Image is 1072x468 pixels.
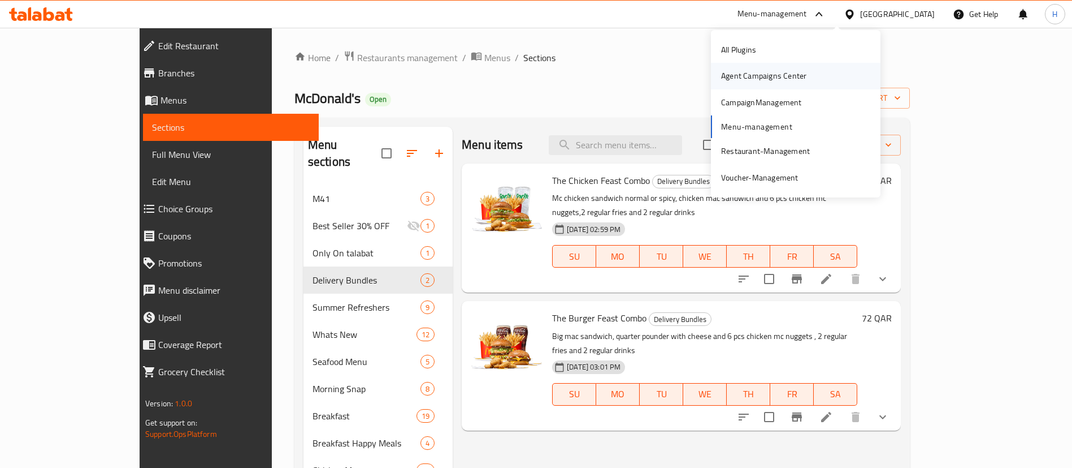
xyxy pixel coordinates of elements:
[727,245,770,268] button: TH
[416,328,435,341] div: items
[653,175,714,188] span: Delivery Bundles
[420,246,435,260] div: items
[601,386,635,402] span: MO
[158,365,310,379] span: Grocery Checklist
[145,396,173,411] span: Version:
[313,328,416,341] span: Whats New
[775,248,809,265] span: FR
[335,51,339,65] li: /
[730,403,757,431] button: sort-choices
[417,329,434,340] span: 12
[757,267,781,291] span: Select to update
[562,224,625,235] span: [DATE] 02:59 PM
[770,245,814,268] button: FR
[303,267,453,294] div: Delivery Bundles2
[426,140,453,167] button: Add section
[152,148,310,161] span: Full Menu View
[421,221,434,231] span: 1
[313,246,420,260] div: Only On talabat
[420,273,435,287] div: items
[357,51,458,65] span: Restaurants management
[417,411,434,422] span: 19
[552,383,596,406] button: SU
[644,248,679,265] span: TU
[152,121,310,134] span: Sections
[133,195,319,222] a: Choice Groups
[303,294,453,321] div: Summer Refreshers9
[731,248,766,265] span: TH
[1052,8,1057,20] span: H
[313,409,416,423] div: Breakfast
[308,136,381,170] h2: Menu sections
[876,272,889,286] svg: Show Choices
[158,311,310,324] span: Upsell
[552,191,857,220] p: Mc chicken sandwich normal or spicy, chicken mac sandwich and 6 pcs chicken mc nuggets,2 regular ...
[158,256,310,270] span: Promotions
[313,192,420,205] div: M41
[303,375,453,402] div: Morning Snap8
[160,93,310,107] span: Menus
[601,248,635,265] span: MO
[313,355,420,368] span: Seafood Menu
[721,96,802,109] div: CampaignManagement
[313,219,407,233] div: Best Seller 30% OFF
[819,272,833,286] a: Edit menu item
[649,312,711,326] div: Delivery Bundles
[420,300,435,314] div: items
[811,138,892,152] span: Manage items
[398,140,426,167] span: Sort sections
[819,410,833,424] a: Edit menu item
[420,219,435,233] div: items
[313,436,420,450] div: Breakfast Happy Meals
[158,202,310,216] span: Choice Groups
[158,284,310,297] span: Menu disclaimer
[596,383,640,406] button: MO
[313,273,420,287] span: Delivery Bundles
[649,313,711,326] span: Delivery Bundles
[303,185,453,212] div: M413
[552,310,646,327] span: The Burger Feast Combo
[731,386,766,402] span: TH
[421,357,434,367] span: 5
[471,173,543,245] img: The Chicken Feast Combo
[462,51,466,65] li: /
[133,277,319,304] a: Menu disclaimer
[818,386,853,402] span: SA
[365,95,391,104] span: Open
[313,382,420,396] div: Morning Snap
[557,248,592,265] span: SU
[313,300,420,314] span: Summer Refreshers
[175,396,192,411] span: 1.0.0
[421,194,434,204] span: 3
[133,331,319,358] a: Coverage Report
[133,358,319,385] a: Grocery Checklist
[365,93,391,106] div: Open
[814,245,857,268] button: SA
[133,250,319,277] a: Promotions
[471,50,510,65] a: Menus
[869,265,896,293] button: show more
[303,212,453,239] div: Best Seller 30% OFF1
[420,436,435,450] div: items
[860,8,935,20] div: [GEOGRAPHIC_DATA]
[421,384,434,394] span: 8
[145,427,217,441] a: Support.OpsPlatform
[814,383,857,406] button: SA
[303,239,453,267] div: Only On talabat1
[842,265,869,293] button: delete
[421,275,434,286] span: 2
[421,248,434,259] span: 1
[420,382,435,396] div: items
[133,32,319,59] a: Edit Restaurant
[303,402,453,430] div: Breakfast19
[515,51,519,65] li: /
[876,410,889,424] svg: Show Choices
[303,348,453,375] div: Seafood Menu5
[523,51,555,65] span: Sections
[375,141,398,165] span: Select all sections
[552,245,596,268] button: SU
[727,383,770,406] button: TH
[421,302,434,313] span: 9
